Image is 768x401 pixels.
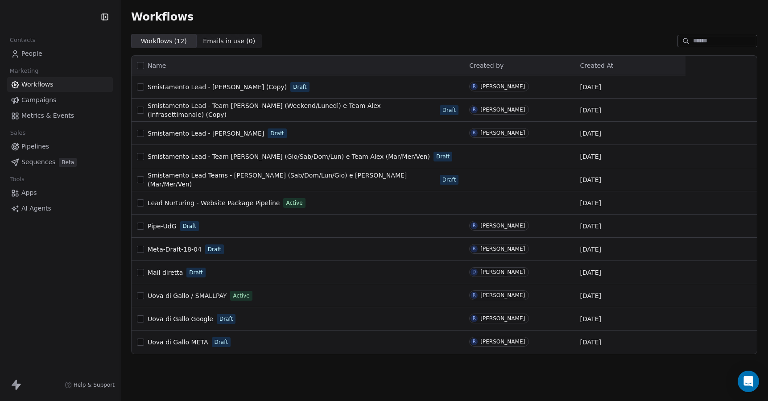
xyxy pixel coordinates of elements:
a: Pipe-UdG [148,222,177,231]
span: Sequences [21,157,55,167]
span: Uova di Gallo / SMALLPAY [148,292,227,299]
span: Apps [21,188,37,198]
span: Draft [442,176,456,184]
div: [PERSON_NAME] [480,315,525,322]
span: [DATE] [580,83,601,91]
span: Contacts [6,33,39,47]
span: Help & Support [74,381,115,389]
span: Mail diretta [148,269,183,276]
span: Created At [580,62,614,69]
span: Smistamento Lead - Team [PERSON_NAME] (Weekend/Lunedì) e Team Alex (Infrasettimanale) (Copy) [148,102,381,118]
a: Smistamento Lead Teams - [PERSON_NAME] (Sab/Dom/Lun/Gio) e [PERSON_NAME] (Mar/Mer/Ven) [148,171,436,189]
div: [PERSON_NAME] [480,107,525,113]
span: [DATE] [580,314,601,323]
a: Pipelines [7,139,113,154]
a: SequencesBeta [7,155,113,169]
span: Beta [59,158,77,167]
a: Uova di Gallo META [148,338,208,347]
span: Workflows [21,80,54,89]
span: Smistamento Lead Teams - [PERSON_NAME] (Sab/Dom/Lun/Gio) e [PERSON_NAME] (Mar/Mer/Ven) [148,172,407,188]
a: Workflows [7,77,113,92]
span: Tools [6,173,28,186]
span: Draft [208,245,221,253]
a: AI Agents [7,201,113,216]
span: Workflows [131,11,194,23]
span: Draft [270,129,284,137]
span: Draft [219,315,233,323]
span: Emails in use ( 0 ) [203,37,255,46]
span: Draft [293,83,306,91]
a: Smistamento Lead - [PERSON_NAME] (Copy) [148,83,287,91]
span: Pipelines [21,142,49,151]
div: [PERSON_NAME] [480,83,525,90]
div: [PERSON_NAME] [480,223,525,229]
span: [DATE] [580,198,601,207]
a: Uova di Gallo / SMALLPAY [148,291,227,300]
span: Draft [215,338,228,346]
span: Metrics & Events [21,111,74,120]
span: Created by [469,62,504,69]
div: D [472,269,476,276]
span: Marketing [6,64,42,78]
span: Uova di Gallo META [148,339,208,346]
span: [DATE] [580,175,601,184]
span: Smistamento Lead - Team [PERSON_NAME] (Gio/Sab/Dom/Lun) e Team Alex (Mar/Mer/Ven) [148,153,430,160]
div: [PERSON_NAME] [480,339,525,345]
a: Mail diretta [148,268,183,277]
span: Pipe-UdG [148,223,177,230]
span: Campaigns [21,95,56,105]
a: Campaigns [7,93,113,107]
span: Sales [6,126,29,140]
span: Draft [183,222,196,230]
a: Apps [7,186,113,200]
span: People [21,49,42,58]
span: Active [286,199,302,207]
span: AI Agents [21,204,51,213]
a: Smistamento Lead - [PERSON_NAME] [148,129,264,138]
div: R [473,106,476,113]
div: R [473,338,476,345]
div: Open Intercom Messenger [738,371,759,392]
div: [PERSON_NAME] [480,130,525,136]
div: R [473,222,476,229]
span: [DATE] [580,245,601,254]
span: Draft [189,269,202,277]
a: Smistamento Lead - Team [PERSON_NAME] (Gio/Sab/Dom/Lun) e Team Alex (Mar/Mer/Ven) [148,152,430,161]
span: Active [233,292,249,300]
span: [DATE] [580,152,601,161]
span: Draft [436,153,450,161]
a: Lead Nurturing - Website Package Pipeline [148,198,280,207]
a: Help & Support [65,381,115,389]
a: Uova di Gallo Google [148,314,213,323]
div: [PERSON_NAME] [480,269,525,275]
div: R [473,245,476,252]
a: Meta-Draft-18-04 [148,245,202,254]
span: Draft [442,106,456,114]
div: [PERSON_NAME] [480,292,525,298]
a: People [7,46,113,61]
span: [DATE] [580,129,601,138]
div: R [473,83,476,90]
a: Metrics & Events [7,108,113,123]
span: Meta-Draft-18-04 [148,246,202,253]
span: [DATE] [580,291,601,300]
span: [DATE] [580,106,601,115]
span: [DATE] [580,222,601,231]
span: Smistamento Lead - [PERSON_NAME] [148,130,264,137]
span: Name [148,61,166,70]
div: R [473,315,476,322]
div: R [473,292,476,299]
span: [DATE] [580,268,601,277]
span: [DATE] [580,338,601,347]
a: Smistamento Lead - Team [PERSON_NAME] (Weekend/Lunedì) e Team Alex (Infrasettimanale) (Copy) [148,101,436,119]
div: R [473,129,476,136]
div: [PERSON_NAME] [480,246,525,252]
